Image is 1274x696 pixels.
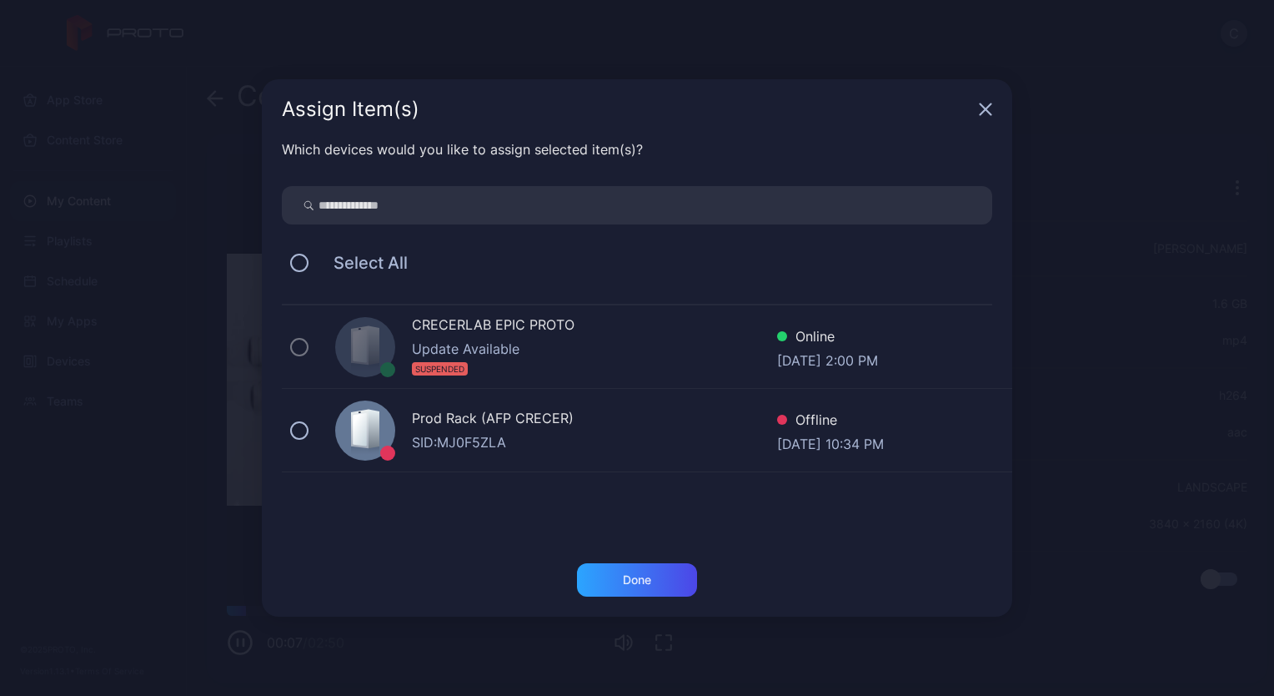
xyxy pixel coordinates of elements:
[577,563,697,597] button: Done
[412,362,468,376] div: SUSPENDED
[777,434,884,451] div: [DATE] 10:34 PM
[317,253,408,273] span: Select All
[412,315,777,339] div: CRECERLAB EPIC PROTO
[777,410,884,434] div: Offline
[282,99,972,119] div: Assign Item(s)
[777,326,878,351] div: Online
[777,351,878,367] div: [DATE] 2:00 PM
[282,139,992,159] div: Which devices would you like to assign selected item(s)?
[623,573,651,587] div: Done
[412,339,777,359] div: Update Available
[412,432,777,452] div: SID: MJ0F5ZLA
[412,408,777,432] div: Prod Rack (AFP CRECER)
